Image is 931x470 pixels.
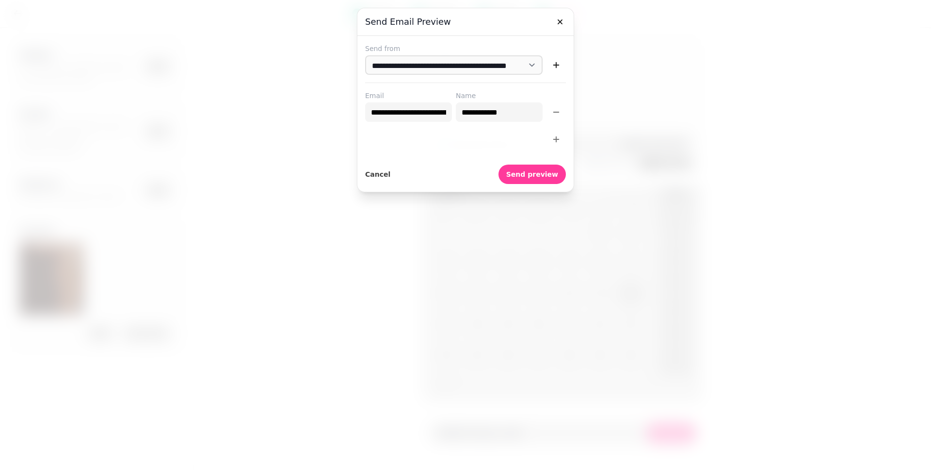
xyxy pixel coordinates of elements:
button: Send preview [498,165,566,184]
button: Cancel [365,165,390,184]
label: Send from [365,44,566,53]
label: Name [456,91,543,101]
span: Cancel [365,171,390,178]
span: Send preview [506,171,558,178]
label: Email [365,91,452,101]
h3: Send email preview [365,16,566,28]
